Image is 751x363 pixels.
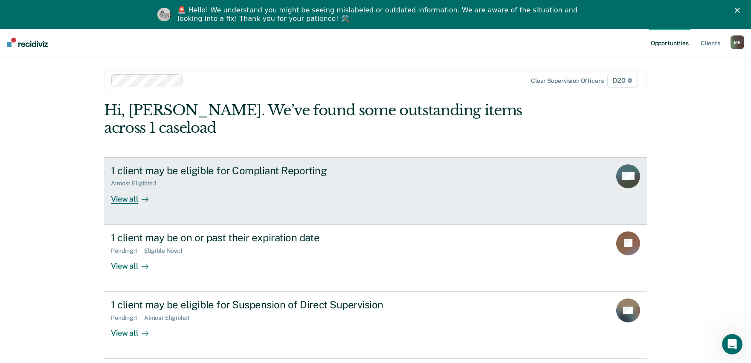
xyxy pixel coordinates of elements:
[649,29,690,56] a: Opportunities
[111,247,144,255] div: Pending : 1
[7,38,48,47] img: Recidiviz
[104,102,538,137] div: Hi, [PERSON_NAME]. We’ve found some outstanding items across 1 caseload
[111,164,410,177] div: 1 client may be eligible for Compliant Reporting
[104,292,647,359] a: 1 client may be eligible for Suspension of Direct SupervisionPending:1Almost Eligible:1View all
[607,74,638,88] span: D20
[144,247,189,255] div: Eligible Now : 1
[104,157,647,225] a: 1 client may be eligible for Compliant ReportingAlmost Eligible:1View all
[111,314,144,322] div: Pending : 1
[178,6,580,23] div: 🚨 Hello! We understand you might be seeing mislabeled or outdated information. We are aware of th...
[111,322,159,338] div: View all
[111,187,159,204] div: View all
[111,299,410,311] div: 1 client may be eligible for Suspension of Direct Supervision
[144,314,197,322] div: Almost Eligible : 1
[699,29,722,56] a: Clients
[111,231,410,244] div: 1 client may be on or past their expiration date
[731,35,744,49] button: MB
[722,334,742,354] iframe: Intercom live chat
[111,254,159,271] div: View all
[157,8,171,21] img: Profile image for Kim
[531,77,603,85] div: Clear supervision officers
[735,8,743,13] div: Close
[111,180,163,187] div: Almost Eligible : 1
[104,225,647,292] a: 1 client may be on or past their expiration datePending:1Eligible Now:1View all
[731,35,744,49] div: M B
